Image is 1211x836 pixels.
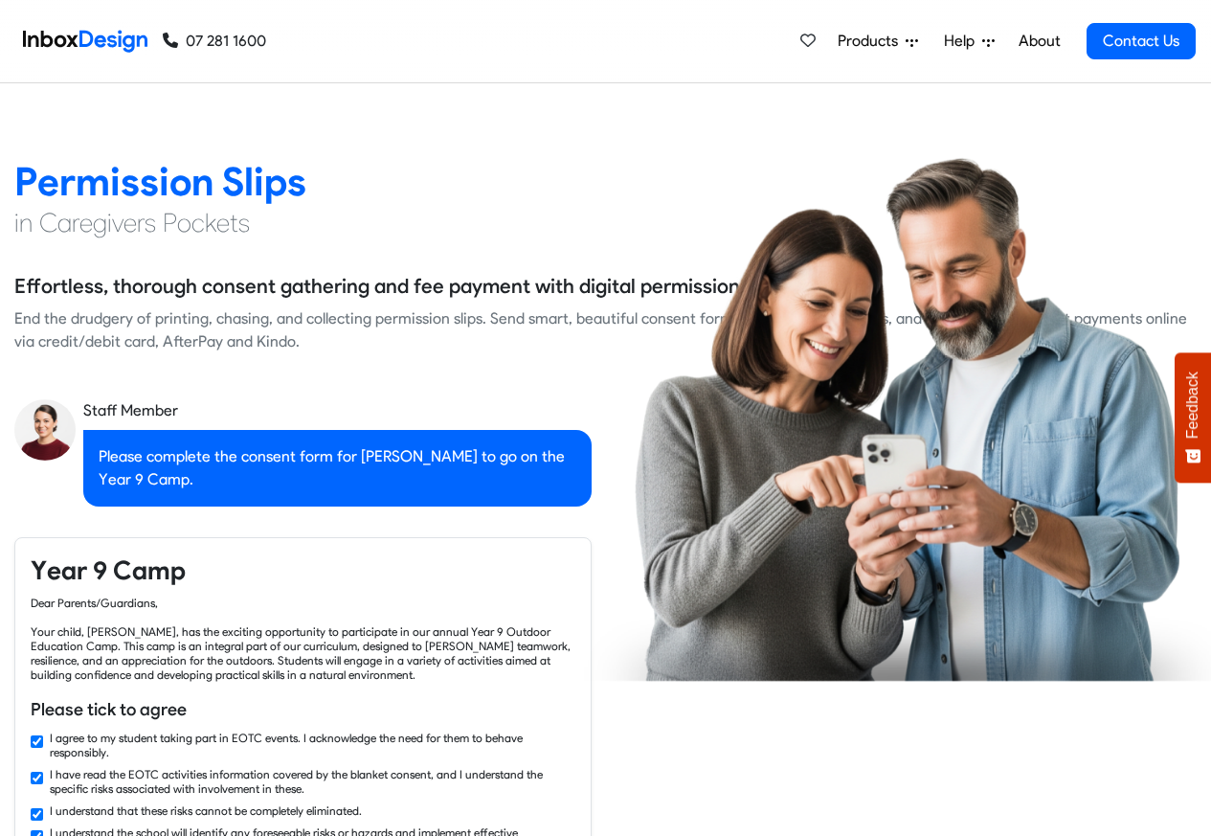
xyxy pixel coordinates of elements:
[163,30,266,53] a: 07 281 1600
[1087,23,1196,59] a: Contact Us
[31,554,575,588] h4: Year 9 Camp
[14,307,1197,353] div: End the drudgery of printing, chasing, and collecting permission slips. Send smart, beautiful con...
[944,30,982,53] span: Help
[50,767,575,796] label: I have read the EOTC activities information covered by the blanket consent, and I understand the ...
[1175,352,1211,483] button: Feedback - Show survey
[14,157,1197,206] h2: Permission Slips
[14,206,1197,240] h4: in Caregivers Pockets
[83,430,592,507] div: Please complete the consent form for [PERSON_NAME] to go on the Year 9 Camp.
[14,399,76,461] img: staff_avatar.png
[1013,22,1065,60] a: About
[1184,372,1201,439] span: Feedback
[31,596,575,682] div: Dear Parents/Guardians, Your child, [PERSON_NAME], has the exciting opportunity to participate in...
[31,697,575,722] h6: Please tick to agree
[83,399,592,422] div: Staff Member
[50,731,575,759] label: I agree to my student taking part in EOTC events. I acknowledge the need for them to behave respo...
[838,30,906,53] span: Products
[50,803,362,818] label: I understand that these risks cannot be completely eliminated.
[830,22,926,60] a: Products
[14,272,785,301] h5: Effortless, thorough consent gathering and fee payment with digital permission slips
[936,22,1002,60] a: Help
